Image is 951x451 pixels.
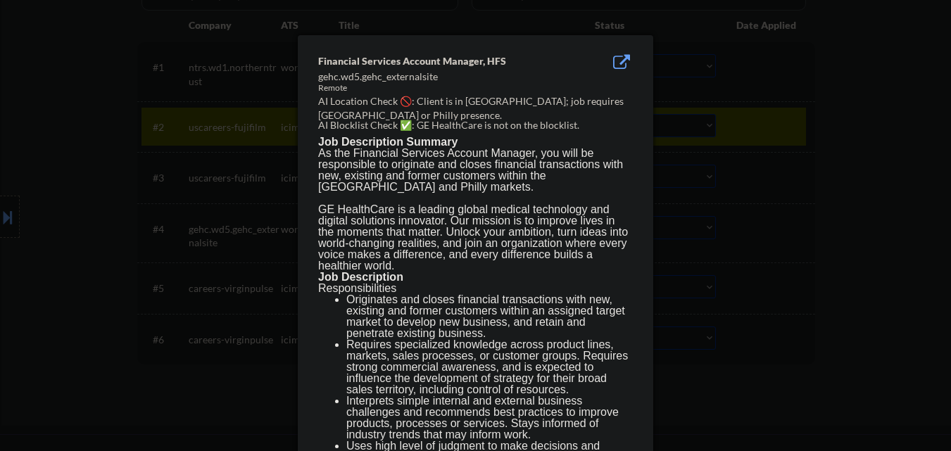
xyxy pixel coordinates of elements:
[318,271,403,283] b: Job Description
[318,136,458,148] b: Job Description Summary
[346,339,632,395] p: Requires specialized knowledge across product lines, markets, sales processes, or customer groups...
[318,94,638,122] div: AI Location Check 🚫: Client is in [GEOGRAPHIC_DATA]; job requires [GEOGRAPHIC_DATA] or Philly pre...
[318,82,562,94] div: Remote
[346,294,632,339] p: Originates and closes financial transactions with new, existing and former customers within an as...
[318,70,562,84] div: gehc.wd5.gehc_externalsite
[318,54,562,68] div: Financial Services Account Manager, HFS
[318,118,638,132] div: AI Blocklist Check ✅: GE HealthCare is not on the blocklist.
[346,395,632,440] p: Interprets simple internal and external business challenges and recommends best practices to impr...
[318,283,632,294] h2: Responsibilities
